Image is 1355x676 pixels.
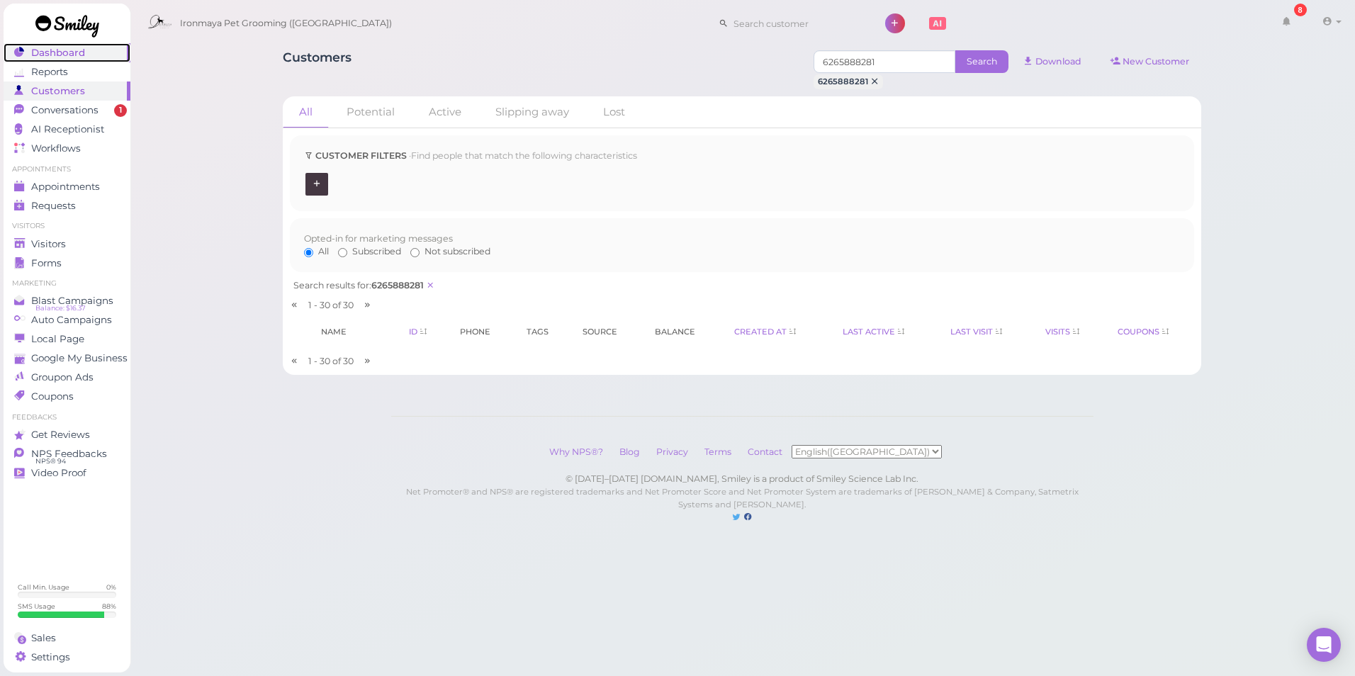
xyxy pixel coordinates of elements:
[18,582,69,592] div: Call Min. Usage
[31,352,128,364] span: Google My Business
[31,429,90,441] span: Get Reviews
[4,368,130,387] a: Groupon Ads
[542,446,610,457] a: Why NPS®?
[304,245,329,258] label: All
[4,278,130,288] li: Marketing
[314,300,317,310] span: -
[31,181,100,193] span: Appointments
[479,96,585,127] a: Slipping away
[35,456,66,467] span: NPS® 94
[832,315,940,348] th: Last Active
[410,248,420,257] input: Not subscribed
[4,43,130,62] a: Dashboard
[741,446,792,457] a: Contact
[304,150,407,162] label: Customer filters
[449,315,516,348] th: Phone
[320,300,332,310] span: 30
[391,473,1093,485] div: © [DATE]–[DATE] [DOMAIN_NAME], Smiley is a product of Smiley Science Lab Inc.
[612,446,647,457] a: Blog
[644,315,724,348] th: Balance
[4,177,130,196] a: Appointments
[338,248,347,257] input: Subscribed
[1307,628,1341,662] div: Open Intercom Messenger
[180,4,392,43] span: Ironmaya Pet Grooming ([GEOGRAPHIC_DATA])
[31,257,62,269] span: Forms
[304,248,313,257] input: All
[106,582,116,592] div: 0 %
[332,300,341,310] span: of
[31,651,70,663] span: Settings
[4,81,130,101] a: Customers
[4,425,130,444] a: Get Reviews
[4,629,130,648] a: Sales
[31,47,85,59] span: Dashboard
[4,101,130,120] a: Conversations 1
[31,467,86,479] span: Video Proof
[4,139,130,158] a: Workflows
[343,300,354,310] span: 30
[310,315,371,348] th: Name
[572,315,644,348] th: Source
[814,74,883,89] div: 6265888281
[102,602,116,611] div: 88 %
[4,412,130,422] li: Feedbacks
[290,279,1201,292] div: Search results for:
[31,142,81,154] span: Workflows
[114,104,127,117] span: 1
[4,291,130,310] a: Blast Campaigns Balance: $16.37
[31,200,76,212] span: Requests
[332,356,341,366] span: of
[371,280,424,291] b: 6265888281
[4,120,130,139] a: AI Receptionist
[31,632,56,644] span: Sales
[410,245,490,258] label: Not subscribed
[4,62,130,81] a: Reports
[338,245,401,258] label: Subscribed
[4,349,130,368] a: Google My Business
[31,295,113,307] span: Blast Campaigns
[1099,50,1201,73] a: New Customer
[1294,4,1307,16] div: 8
[4,310,130,329] a: Auto Campaigns
[4,329,130,349] a: Local Page
[406,487,1079,509] small: Net Promoter® and NPS® are registered trademarks and Net Promoter Score and Net Promoter System a...
[31,371,94,383] span: Groupon Ads
[729,12,866,35] input: Search customer
[314,356,317,366] span: -
[31,123,104,135] span: AI Receptionist
[4,444,130,463] a: NPS Feedbacks NPS® 94
[31,314,112,326] span: Auto Campaigns
[31,104,99,116] span: Conversations
[31,390,74,402] span: Coupons
[724,315,831,348] th: Created At
[4,463,130,483] a: Video Proof
[4,254,130,273] a: Forms
[398,315,449,348] th: ID
[1035,315,1107,348] th: Visits
[343,356,354,366] span: 30
[955,50,1008,73] span: Search
[4,221,130,231] li: Visitors
[283,96,329,128] a: All
[412,96,478,127] a: Active
[4,387,130,406] a: Coupons
[649,446,695,457] a: Privacy
[31,333,84,345] span: Local Page
[308,300,314,310] span: 1
[304,233,453,244] span: Opted-in for marketing messages
[330,96,411,127] a: Potential
[4,164,130,174] li: Appointments
[18,602,55,611] div: SMS Usage
[4,196,130,215] a: Requests
[516,315,572,348] th: Tags
[283,50,352,89] h1: Customers
[409,150,637,161] span: · Find people that match the following characteristics
[31,85,85,97] span: Customers
[1012,50,1093,73] button: Download
[308,356,314,366] span: 1
[320,356,332,366] span: 30
[940,315,1035,348] th: Last Visit
[1107,315,1201,348] th: Coupons
[4,648,130,667] a: Settings
[31,238,66,250] span: Visitors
